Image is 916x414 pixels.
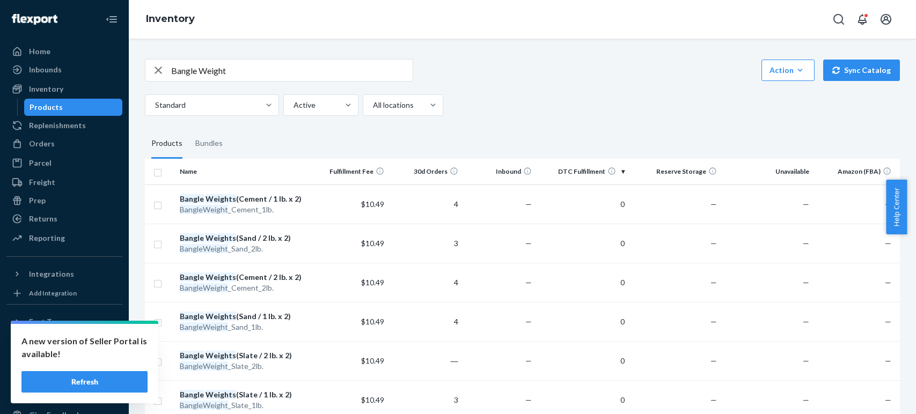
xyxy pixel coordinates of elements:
[206,233,236,242] em: Weights
[206,194,236,203] em: Weights
[389,159,463,184] th: 30d Orders
[6,210,122,227] a: Returns
[814,159,900,184] th: Amazon (FBA)
[180,244,228,253] em: BangleWeight
[761,60,815,81] button: Action
[389,302,463,341] td: 4
[6,154,122,172] a: Parcel
[536,159,628,184] th: DTC Fulfillment
[180,351,204,360] em: Bangle
[314,159,389,184] th: Fulfillment Fee
[885,199,891,209] span: —
[6,80,122,98] a: Inventory
[525,278,532,287] span: —
[12,14,57,25] img: Flexport logo
[180,233,310,243] div: (Sand / 2 lb. x 2)
[886,180,907,234] button: Help Center
[29,316,63,327] div: Fast Tags
[21,371,148,393] button: Refresh
[180,272,204,282] em: Bangle
[180,205,228,214] em: BangleWeight
[180,361,228,371] em: BangleWeight
[852,9,873,30] button: Open notifications
[6,388,122,405] a: Help Center
[29,269,74,279] div: Integrations
[525,239,532,248] span: —
[29,233,65,243] div: Reporting
[885,239,891,248] span: —
[803,356,809,365] span: —
[180,361,310,372] div: _Slate_2lb.
[6,230,122,247] a: Reporting
[180,390,204,399] em: Bangle
[180,272,310,283] div: (Cement / 2 lb. x 2)
[6,313,122,330] button: Fast Tags
[536,263,628,302] td: 0
[29,64,62,75] div: Inbounds
[885,395,891,404] span: —
[803,199,809,209] span: —
[536,341,628,380] td: 0
[180,400,310,411] div: _Slate_1lb.
[525,356,532,365] span: —
[180,283,228,292] em: BangleWeight
[389,184,463,224] td: 4
[29,195,46,206] div: Prep
[180,194,310,204] div: (Cement / 1 lb. x 2)
[875,9,897,30] button: Open account menu
[710,239,717,248] span: —
[151,129,182,159] div: Products
[885,317,891,326] span: —
[195,129,223,159] div: Bundles
[6,135,122,152] a: Orders
[206,312,236,321] em: Weights
[180,311,310,322] div: (Sand / 1 lb. x 2)
[361,199,384,209] span: $10.49
[361,239,384,248] span: $10.49
[710,395,717,404] span: —
[6,265,122,283] button: Integrations
[6,352,122,369] a: Settings
[180,283,310,293] div: _Cement_2lb.
[803,317,809,326] span: —
[361,278,384,287] span: $10.49
[6,287,122,300] a: Add Integration
[101,9,122,30] button: Close Navigation
[206,351,236,360] em: Weights
[536,184,628,224] td: 0
[180,312,204,321] em: Bangle
[6,370,122,387] a: Talk to Support
[803,278,809,287] span: —
[29,177,55,188] div: Freight
[6,117,122,134] a: Replenishments
[180,233,204,242] em: Bangle
[803,395,809,404] span: —
[146,13,195,25] a: Inventory
[21,335,148,360] p: A new version of Seller Portal is available!
[6,335,122,348] a: Add Fast Tag
[885,278,891,287] span: —
[24,99,123,116] a: Products
[29,158,52,168] div: Parcel
[30,102,63,113] div: Products
[180,322,228,331] em: BangleWeight
[828,9,849,30] button: Open Search Box
[137,4,203,35] ol: breadcrumbs
[29,84,63,94] div: Inventory
[710,356,717,365] span: —
[180,204,310,215] div: _Cement_1lb.
[629,159,721,184] th: Reserve Storage
[710,199,717,209] span: —
[721,159,814,184] th: Unavailable
[372,100,373,110] input: All locations
[6,192,122,209] a: Prep
[361,356,384,365] span: $10.49
[180,322,310,332] div: _Sand_1lb.
[803,239,809,248] span: —
[710,317,717,326] span: —
[154,100,155,110] input: Standard
[6,61,122,78] a: Inbounds
[180,401,228,410] em: BangleWeight
[710,278,717,287] span: —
